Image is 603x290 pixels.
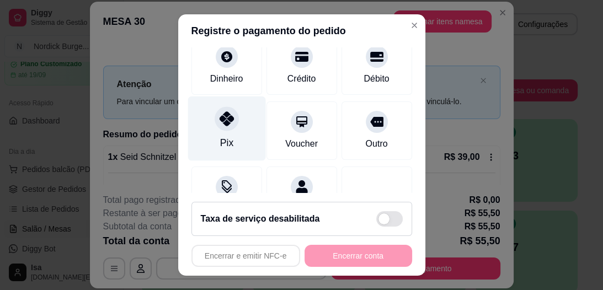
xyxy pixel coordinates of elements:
button: Close [405,17,423,34]
div: Pix [220,136,233,151]
div: Outro [365,137,387,151]
div: Débito [364,72,389,85]
header: Registre o pagamento do pedido [178,14,425,47]
div: Crédito [287,72,316,85]
h2: Taxa de serviço desabilitada [201,212,320,225]
div: Voucher [285,137,318,151]
div: Dinheiro [210,72,243,85]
